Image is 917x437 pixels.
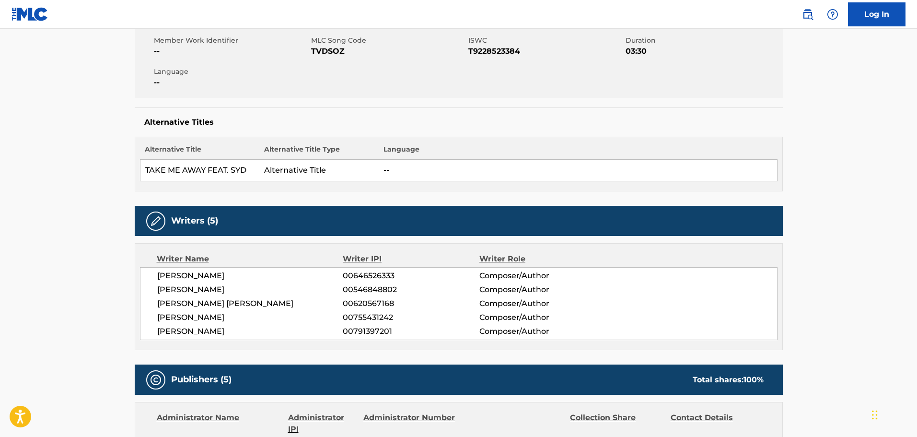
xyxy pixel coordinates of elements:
td: Alternative Title [259,160,379,181]
div: Total shares: [693,374,764,386]
span: Composer/Author [479,312,604,323]
span: 00791397201 [343,326,479,337]
span: [PERSON_NAME] [157,270,343,282]
th: Language [379,144,777,160]
td: TAKE ME AWAY FEAT. SYD [140,160,259,181]
span: 00620567168 [343,298,479,309]
span: [PERSON_NAME] [PERSON_NAME] [157,298,343,309]
div: Help [823,5,842,24]
span: 00646526333 [343,270,479,282]
th: Alternative Title Type [259,144,379,160]
span: Composer/Author [479,284,604,295]
span: 00755431242 [343,312,479,323]
span: TVDSOZ [311,46,466,57]
span: 03:30 [626,46,780,57]
div: Writer Role [479,253,604,265]
span: -- [154,77,309,88]
div: Collection Share [570,412,663,435]
span: [PERSON_NAME] [157,284,343,295]
h5: Publishers (5) [171,374,232,385]
span: -- [154,46,309,57]
span: MLC Song Code [311,35,466,46]
span: 100 % [743,375,764,384]
span: Composer/Author [479,298,604,309]
a: Log In [848,2,905,26]
span: Member Work Identifier [154,35,309,46]
span: [PERSON_NAME] [157,326,343,337]
h5: Writers (5) [171,215,218,226]
div: Administrator Name [157,412,281,435]
div: Administrator Number [363,412,456,435]
div: Administrator IPI [288,412,356,435]
img: search [802,9,813,20]
img: help [827,9,838,20]
h5: Alternative Titles [144,118,773,127]
div: Drag [872,401,878,429]
div: Writer Name [157,253,343,265]
span: Composer/Author [479,270,604,282]
img: Writers [150,215,162,227]
span: [PERSON_NAME] [157,312,343,323]
a: Public Search [798,5,817,24]
span: Duration [626,35,780,46]
iframe: Chat Widget [869,391,917,437]
span: T9228523384 [468,46,623,57]
img: Publishers [150,374,162,386]
td: -- [379,160,777,181]
span: 00546848802 [343,284,479,295]
th: Alternative Title [140,144,259,160]
span: Language [154,67,309,77]
span: Composer/Author [479,326,604,337]
div: Contact Details [671,412,764,435]
img: MLC Logo [12,7,48,21]
span: ISWC [468,35,623,46]
div: Writer IPI [343,253,479,265]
